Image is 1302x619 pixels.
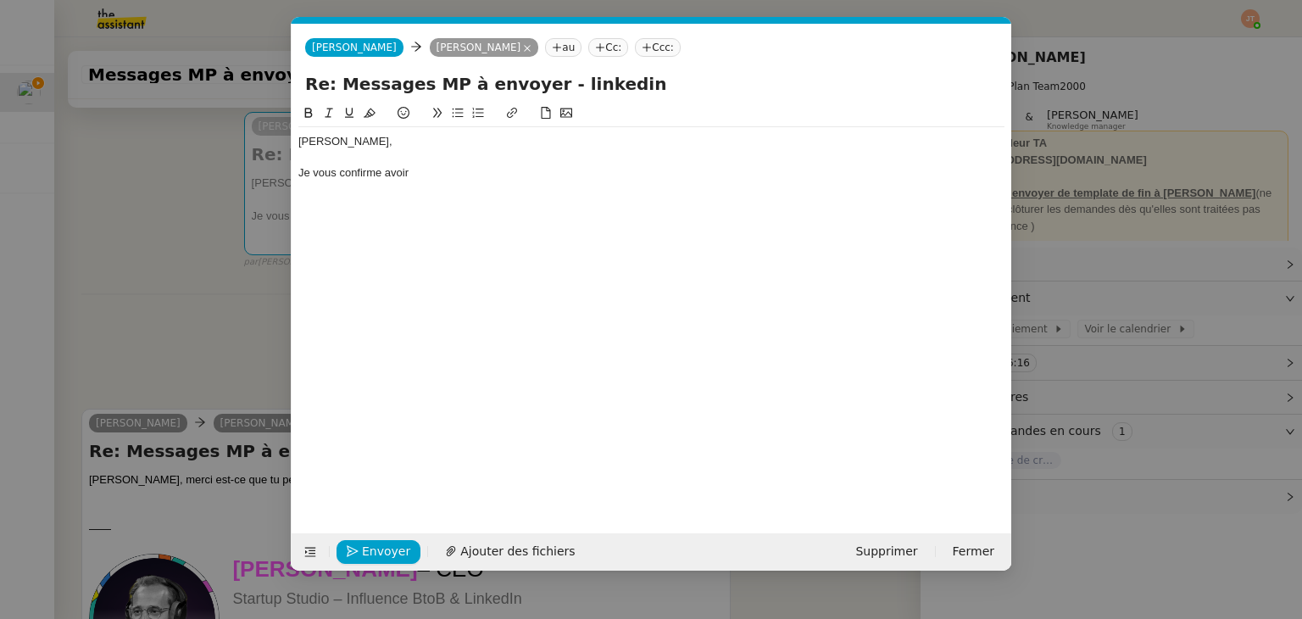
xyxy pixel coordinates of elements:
[460,542,575,561] span: Ajouter des fichiers
[337,540,420,564] button: Envoyer
[298,165,1004,181] div: Je vous confirme avoir
[298,134,1004,149] div: [PERSON_NAME],
[435,540,585,564] button: Ajouter des fichiers
[953,542,994,561] span: Fermer
[635,38,681,57] nz-tag: Ccc:
[362,542,410,561] span: Envoyer
[943,540,1004,564] button: Fermer
[312,42,397,53] span: [PERSON_NAME]
[305,71,998,97] input: Subject
[430,38,539,57] nz-tag: [PERSON_NAME]
[855,542,917,561] span: Supprimer
[845,540,927,564] button: Supprimer
[588,38,628,57] nz-tag: Cc:
[545,38,581,57] nz-tag: au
